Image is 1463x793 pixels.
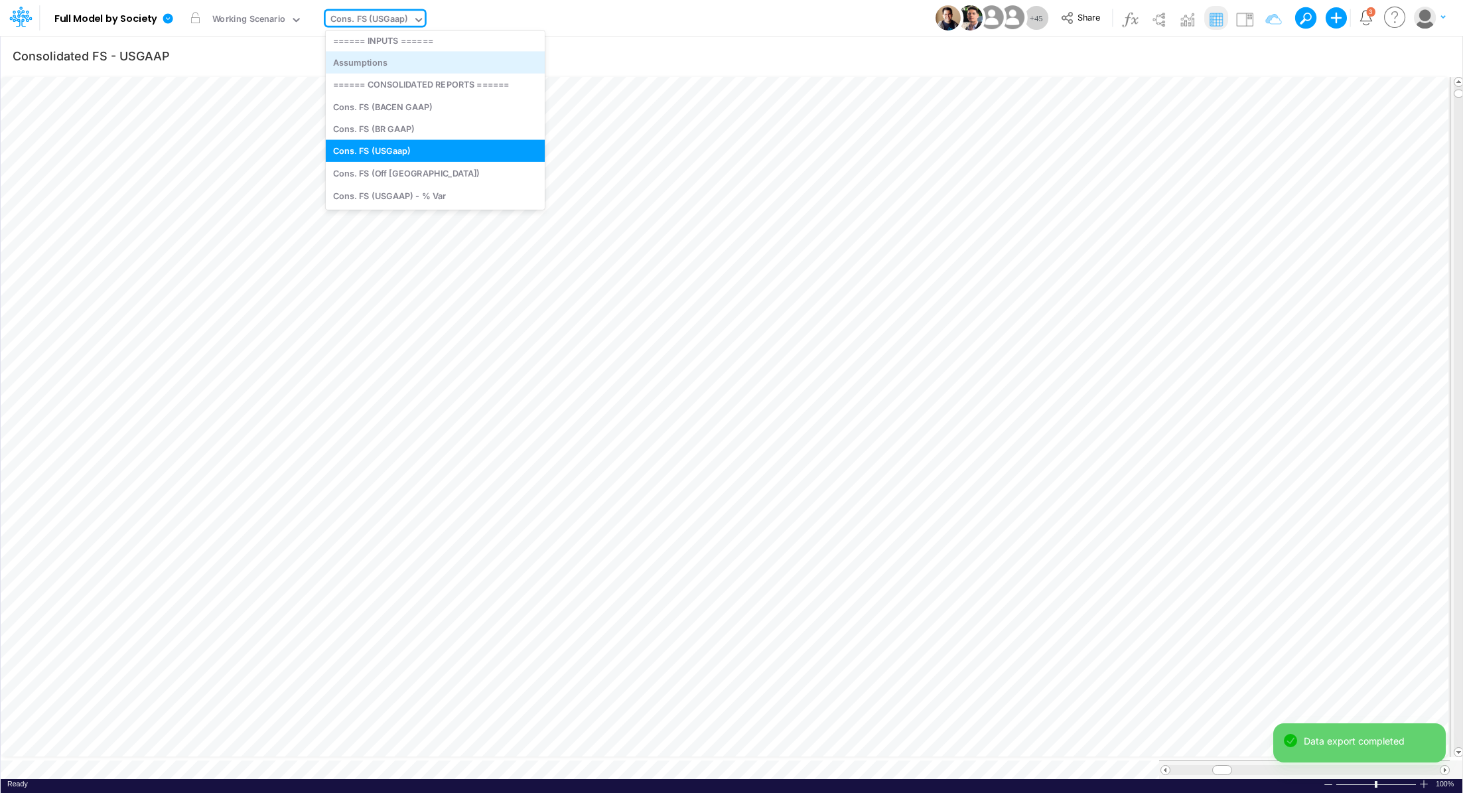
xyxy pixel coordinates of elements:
[1054,8,1109,29] button: Share
[12,42,1174,69] input: Type a title here
[326,162,545,184] div: Cons. FS (Off [GEOGRAPHIC_DATA])
[326,184,545,206] div: Cons. FS (USGAAP) - % Var
[1336,779,1419,789] div: Zoom
[957,5,983,31] img: User Image Icon
[936,5,961,31] img: User Image Icon
[326,206,545,228] div: Cons. FS (USGAAP) - Scenario Comparison
[1078,12,1100,22] span: Share
[330,13,408,28] div: Cons. FS (USGaap)
[326,29,545,51] div: ====== INPUTS ======
[54,13,157,25] b: Full Model by Society
[326,117,545,139] div: Cons. FS (BR GAAP)
[1304,734,1435,748] div: Data export completed
[977,3,1007,33] img: User Image Icon
[1419,779,1429,789] div: Zoom In
[326,96,545,117] div: Cons. FS (BACEN GAAP)
[7,779,28,789] div: In Ready mode
[1358,10,1373,25] a: Notifications
[326,51,545,73] div: Assumptions
[326,140,545,162] div: Cons. FS (USGaap)
[1030,14,1043,23] span: + 45
[7,780,28,788] span: Ready
[1323,780,1334,790] div: Zoom Out
[212,13,286,28] div: Working Scenario
[326,74,545,96] div: ====== CONSOLIDATED REPORTS ======
[1436,779,1456,789] span: 100%
[1436,779,1456,789] div: Zoom level
[1369,9,1373,15] div: 3 unread items
[997,3,1027,33] img: User Image Icon
[1375,781,1377,788] div: Zoom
